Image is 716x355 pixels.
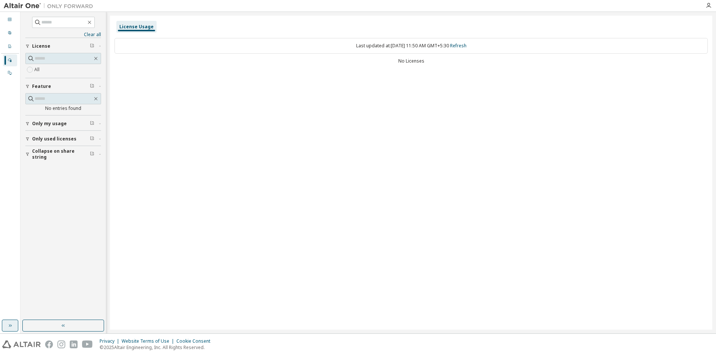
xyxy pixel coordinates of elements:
[70,340,78,348] img: linkedin.svg
[119,24,154,30] div: License Usage
[90,151,94,157] span: Clear filter
[3,67,17,79] div: On Prem
[100,338,122,344] div: Privacy
[82,340,93,348] img: youtube.svg
[100,344,215,351] p: © 2025 Altair Engineering, Inc. All Rights Reserved.
[32,43,50,49] span: License
[57,340,65,348] img: instagram.svg
[3,54,17,66] div: Managed
[32,136,76,142] span: Only used licenses
[2,340,41,348] img: altair_logo.svg
[34,65,41,74] label: All
[25,146,101,162] button: Collapse on share string
[114,58,708,64] div: No Licenses
[25,78,101,95] button: Feature
[25,38,101,54] button: License
[122,338,176,344] div: Website Terms of Use
[45,340,53,348] img: facebook.svg
[90,136,94,142] span: Clear filter
[450,42,467,49] a: Refresh
[25,131,101,147] button: Only used licenses
[3,41,17,53] div: Company Profile
[90,43,94,49] span: Clear filter
[25,115,101,132] button: Only my usage
[90,121,94,127] span: Clear filter
[3,27,17,39] div: User Profile
[32,121,67,127] span: Only my usage
[4,2,97,10] img: Altair One
[32,148,90,160] span: Collapse on share string
[90,83,94,89] span: Clear filter
[25,32,101,38] a: Clear all
[114,38,708,54] div: Last updated at: [DATE] 11:50 AM GMT+5:30
[176,338,215,344] div: Cookie Consent
[32,83,51,89] span: Feature
[25,105,101,111] div: No entries found
[3,14,17,26] div: Dashboard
